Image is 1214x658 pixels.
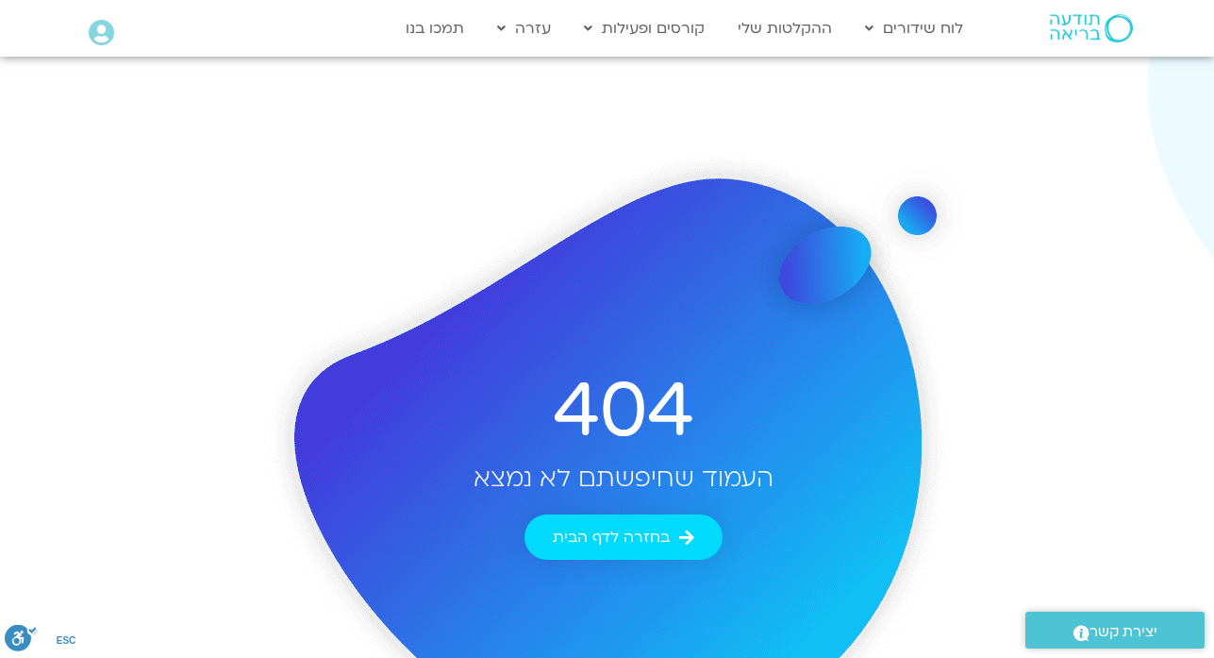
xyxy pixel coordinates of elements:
[488,10,560,46] a: עזרה
[553,529,670,546] span: בחזרה לדף הבית
[856,10,973,46] a: לוח שידורים
[1089,619,1157,645] span: יצירת קשר
[1050,14,1133,42] img: תודעה בריאה
[524,515,723,560] a: בחזרה לדף הבית
[396,10,474,46] a: תמכו בנו
[461,366,787,457] h2: 404
[574,10,714,46] a: קורסים ופעילות
[461,462,787,496] h2: העמוד שחיפשתם לא נמצא
[728,10,841,46] a: ההקלטות שלי
[1025,612,1205,649] a: יצירת קשר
